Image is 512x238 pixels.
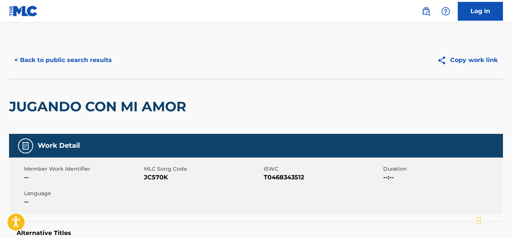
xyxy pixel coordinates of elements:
[474,202,512,238] div: Widget de chat
[17,229,495,237] h5: Alternative Titles
[24,197,142,206] span: --
[441,7,450,16] img: help
[477,209,481,232] div: Arrastrar
[9,51,117,70] button: < Back to public search results
[24,173,142,182] span: --
[9,6,38,17] img: MLC Logo
[24,165,142,173] span: Member Work Identifier
[24,189,142,197] span: Language
[9,98,190,115] h2: JUGANDO CON MI AMOR
[264,165,382,173] span: ISWC
[144,173,262,182] span: JC570K
[21,141,30,150] img: Work Detail
[422,7,431,16] img: search
[383,173,501,182] span: --:--
[383,165,501,173] span: Duration
[264,173,382,182] span: T0468343512
[144,165,262,173] span: MLC Song Code
[437,56,450,65] img: Copy work link
[438,4,453,19] div: Help
[432,51,503,70] button: Copy work link
[458,2,503,21] a: Log In
[419,4,434,19] a: Public Search
[38,141,80,150] h5: Work Detail
[474,202,512,238] iframe: Chat Widget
